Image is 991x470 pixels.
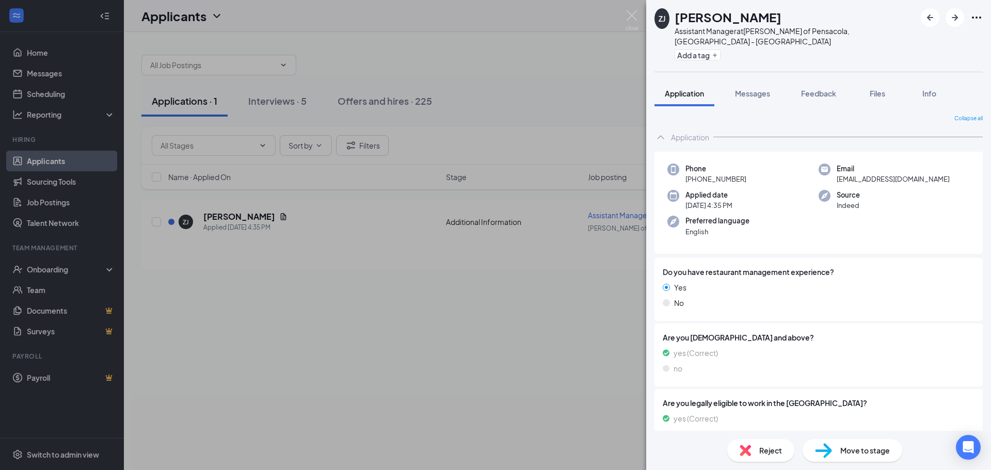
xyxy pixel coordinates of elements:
[674,282,686,293] span: Yes
[946,8,964,27] button: ArrowRight
[663,332,974,343] span: Are you [DEMOGRAPHIC_DATA] and above?
[735,89,770,98] span: Messages
[685,200,732,210] span: [DATE] 4:35 PM
[675,8,781,26] h1: [PERSON_NAME]
[712,52,718,58] svg: Plus
[840,445,890,456] span: Move to stage
[949,11,961,24] svg: ArrowRight
[685,164,746,174] span: Phone
[837,164,950,174] span: Email
[654,131,667,143] svg: ChevronUp
[674,347,718,359] span: yes (Correct)
[954,115,983,123] span: Collapse all
[685,216,749,226] span: Preferred language
[675,26,916,46] div: Assistant Manager at [PERSON_NAME] of Pensacola, [GEOGRAPHIC_DATA] - [GEOGRAPHIC_DATA]
[837,200,860,210] span: Indeed
[674,428,682,440] span: no
[801,89,836,98] span: Feedback
[663,266,834,278] span: Do you have restaurant management experience?
[970,11,983,24] svg: Ellipses
[685,174,746,184] span: [PHONE_NUMBER]
[674,413,718,424] span: yes (Correct)
[837,190,860,200] span: Source
[674,363,682,374] span: no
[870,89,885,98] span: Files
[663,397,974,409] span: Are you legally eligible to work in the [GEOGRAPHIC_DATA]?
[685,190,732,200] span: Applied date
[837,174,950,184] span: [EMAIL_ADDRESS][DOMAIN_NAME]
[759,445,782,456] span: Reject
[674,297,684,309] span: No
[922,89,936,98] span: Info
[921,8,939,27] button: ArrowLeftNew
[675,50,721,60] button: PlusAdd a tag
[956,435,981,460] div: Open Intercom Messenger
[671,132,709,142] div: Application
[659,13,665,24] div: ZJ
[665,89,704,98] span: Application
[924,11,936,24] svg: ArrowLeftNew
[685,226,749,237] span: English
